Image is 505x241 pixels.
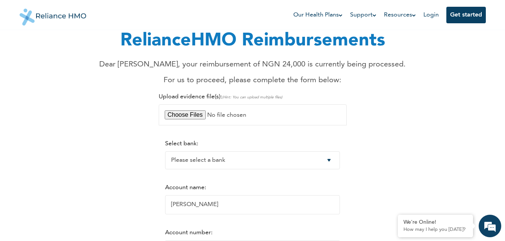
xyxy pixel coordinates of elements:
[99,27,406,54] h1: RelianceHMO Reimbursements
[74,202,144,225] div: FAQs
[384,11,416,20] a: Resources
[99,59,406,70] p: Dear [PERSON_NAME], your reimbursement of NGN 24,000 is currently being processed.
[350,11,376,20] a: Support
[4,176,143,202] textarea: Type your message and hit 'Enter'
[123,4,141,22] div: Minimize live chat window
[165,185,206,191] label: Account name:
[423,12,439,18] a: Login
[39,42,126,52] div: Chat with us now
[20,3,86,26] img: Reliance HMO's Logo
[4,215,74,220] span: Conversation
[446,7,486,23] button: Get started
[165,230,212,236] label: Account number:
[403,227,467,233] p: How may I help you today?
[165,141,198,147] label: Select bank:
[14,38,30,56] img: d_794563401_company_1708531726252_794563401
[222,95,282,99] span: (Hint: You can upload multiple files)
[44,80,104,156] span: We're online!
[403,219,467,226] div: We're Online!
[293,11,343,20] a: Our Health Plans
[159,94,282,100] label: Upload evidence file(s):
[99,75,406,86] p: For us to proceed, please complete the form below:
